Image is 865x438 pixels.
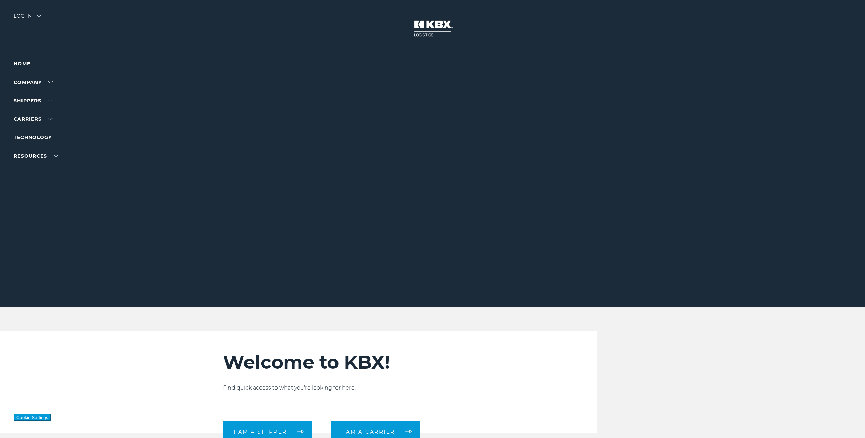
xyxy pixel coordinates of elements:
button: Cookie Settings [14,414,51,421]
a: Home [14,61,30,67]
a: Company [14,79,53,85]
span: I am a carrier [341,429,395,434]
img: arrow [37,15,41,17]
a: Technology [14,134,52,141]
span: I am a shipper [234,429,287,434]
div: Log in [14,14,41,24]
a: RESOURCES [14,153,58,159]
p: Find quick access to what you're looking for here. [223,384,612,392]
img: kbx logo [407,14,458,44]
h2: Welcome to KBX! [223,351,612,374]
a: SHIPPERS [14,98,52,104]
a: Carriers [14,116,53,122]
